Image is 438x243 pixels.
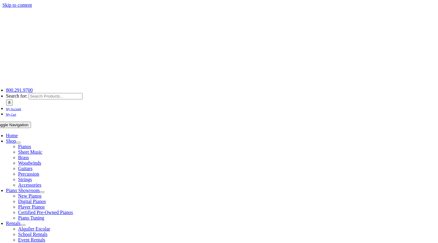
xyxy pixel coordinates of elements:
a: Event Rentals [18,237,45,242]
a: Rentals [6,221,21,226]
a: Guitars [18,166,33,171]
a: Brass [18,155,29,160]
a: My Account [6,106,21,111]
a: New Pianos [18,193,42,198]
a: Woodwinds [18,160,41,166]
a: Player Pianos [18,204,45,209]
a: Piano Tuning [18,215,44,220]
a: 800.291.9700 [6,88,33,93]
input: Search Products... [29,93,82,99]
span: My Account [6,107,21,111]
a: Sheet Music [18,149,43,155]
a: Home [6,133,18,138]
a: Shop [6,138,16,144]
a: Piano Showroom [6,188,40,193]
input: Search [6,99,13,106]
a: My Cart [6,111,16,116]
a: Accessories [18,182,41,188]
span: My Cart [6,113,16,116]
a: Skip to content [2,2,32,8]
a: Strings [18,177,32,182]
a: Digital Pianos [18,199,46,204]
button: Open submenu of Piano Showroom [40,191,44,193]
span: Search for: [6,93,28,98]
a: School Rentals [18,232,47,237]
a: Certified Pre-Owned Pianos [18,210,73,215]
button: Open submenu of Shop [16,142,21,144]
a: Pianos [18,144,31,149]
button: Open submenu of Rentals [21,224,26,226]
a: Percussion [18,171,39,177]
a: Alquiler Escolar [18,226,50,231]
